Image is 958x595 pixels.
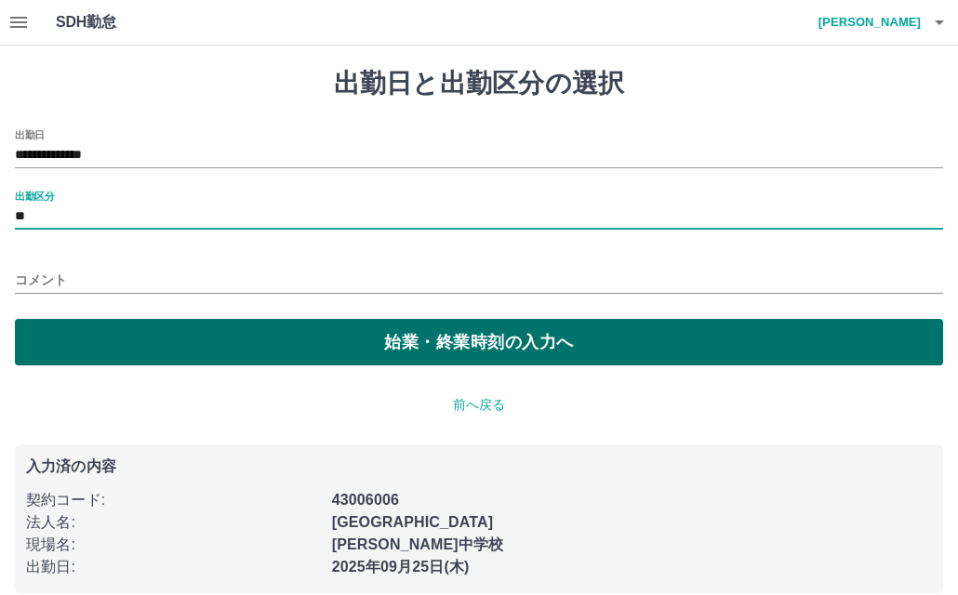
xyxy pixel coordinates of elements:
[26,556,321,578] p: 出勤日 :
[332,514,494,530] b: [GEOGRAPHIC_DATA]
[332,536,504,552] b: [PERSON_NAME]中学校
[332,492,399,508] b: 43006006
[332,559,470,575] b: 2025年09月25日(木)
[15,319,943,365] button: 始業・終業時刻の入力へ
[15,395,943,415] p: 前へ戻る
[26,489,321,511] p: 契約コード :
[26,459,932,474] p: 入力済の内容
[15,68,943,99] h1: 出勤日と出勤区分の選択
[26,534,321,556] p: 現場名 :
[15,127,45,141] label: 出勤日
[26,511,321,534] p: 法人名 :
[15,189,54,203] label: 出勤区分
